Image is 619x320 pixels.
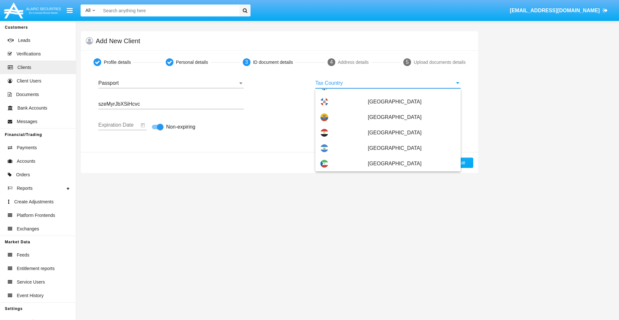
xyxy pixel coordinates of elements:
[17,185,33,192] span: Reports
[96,38,140,44] h5: Add New Client
[507,2,611,20] a: [EMAIL_ADDRESS][DOMAIN_NAME]
[17,226,39,232] span: Exchanges
[104,59,131,66] div: Profile details
[166,123,195,131] span: Non-expiring
[17,212,55,219] span: Platform Frontends
[100,5,237,16] input: Search
[18,37,30,44] span: Leads
[368,141,456,156] span: [GEOGRAPHIC_DATA]
[17,144,37,151] span: Payments
[17,64,31,71] span: Clients
[338,59,369,66] div: Address details
[368,110,456,125] span: [GEOGRAPHIC_DATA]
[17,252,29,258] span: Feeds
[16,171,30,178] span: Orders
[368,94,456,110] span: [GEOGRAPHIC_DATA]
[17,292,44,299] span: Event History
[17,279,45,286] span: Service Users
[3,1,62,20] img: Logo image
[368,125,456,141] span: [GEOGRAPHIC_DATA]
[176,59,208,66] div: Personal details
[81,7,100,14] a: All
[17,118,37,125] span: Messages
[14,199,54,205] span: Create Adjustments
[17,265,55,272] span: Entitlement reports
[139,121,147,129] button: Open calendar
[85,8,91,13] span: All
[16,51,41,57] span: Verifications
[253,59,293,66] div: ID document details
[510,8,600,13] span: [EMAIL_ADDRESS][DOMAIN_NAME]
[330,59,333,65] span: 4
[17,105,47,112] span: Bank Accounts
[245,59,248,65] span: 3
[406,59,409,65] span: 5
[16,91,39,98] span: Documents
[17,158,35,165] span: Accounts
[98,80,119,86] span: Passport
[368,156,456,171] span: [GEOGRAPHIC_DATA]
[17,78,41,84] span: Client Users
[414,59,466,66] div: Upload documents details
